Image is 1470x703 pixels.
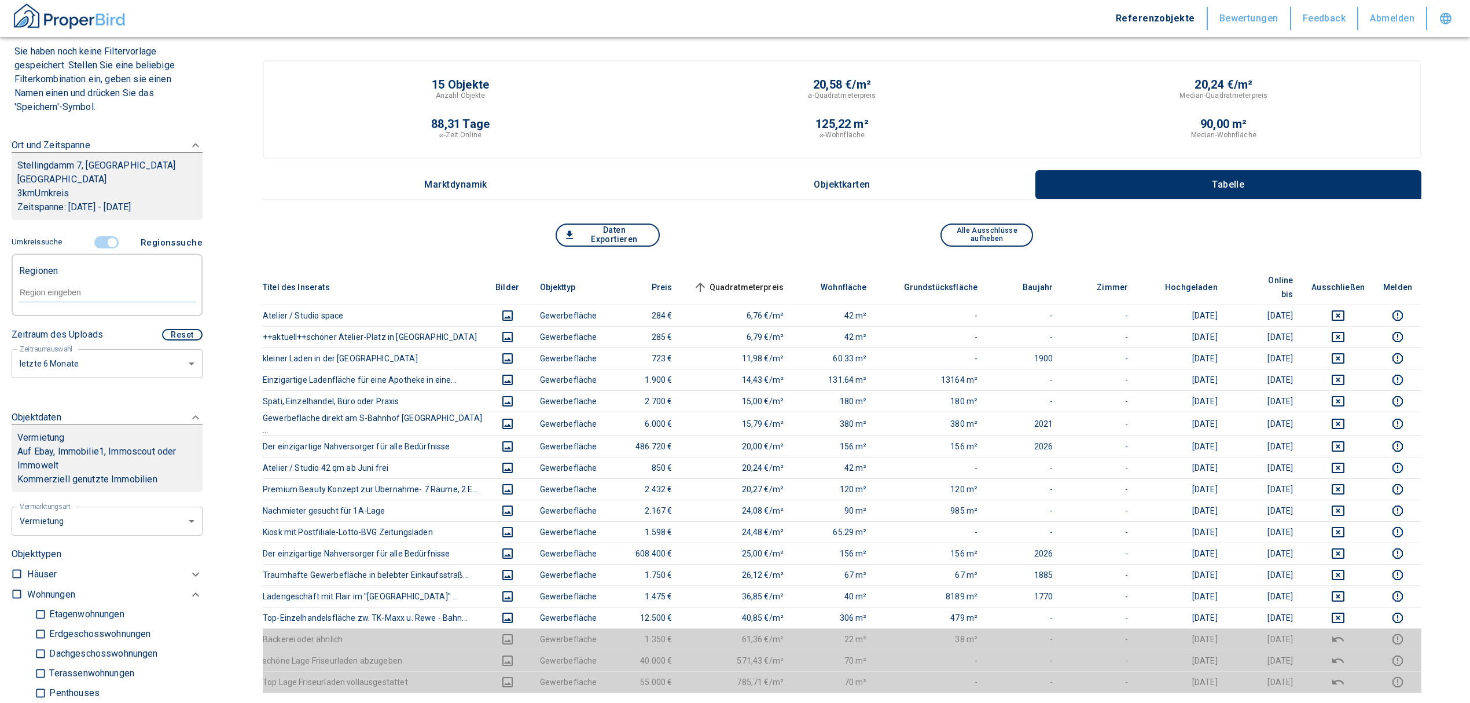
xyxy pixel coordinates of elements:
[263,412,484,435] th: Gewerbefläche direkt am S-Bahnhof [GEOGRAPHIC_DATA] ...
[607,390,682,412] td: 2.700 €
[1137,543,1227,564] td: [DATE]
[1311,504,1365,518] button: deselect this listing
[1146,280,1218,294] span: Hochgeladen
[793,671,876,693] td: 70 m²
[1137,369,1227,390] td: [DATE]
[987,543,1062,564] td: 2026
[1062,347,1137,369] td: -
[46,669,134,678] p: Terassenwohnungen
[987,585,1062,607] td: 1770
[682,607,793,628] td: 40,85 €/m²
[607,305,682,326] td: 284 €
[531,607,607,628] td: Gewerbefläche
[1062,305,1137,326] td: -
[1311,330,1365,344] button: deselect this listing
[1062,564,1137,585] td: -
[1137,521,1227,543] td: [DATE]
[531,585,607,607] td: Gewerbefläche
[263,564,484,585] th: Traumhafte Gewerbefläche in belebter Einkaufsstraß...
[987,564,1062,585] td: 1885
[531,500,607,521] td: Gewerbefläche
[17,200,197,214] p: Zeitspanne: [DATE] - [DATE]
[1383,394,1412,408] button: report this listing
[1137,650,1227,671] td: [DATE]
[691,280,784,294] span: Quadratmeterpreis
[1383,525,1412,539] button: report this listing
[1137,457,1227,478] td: [DATE]
[1383,654,1412,668] button: report this listing
[987,347,1062,369] td: 1900
[494,482,521,496] button: images
[793,435,876,457] td: 156 m²
[17,445,197,473] p: Auf Ebay, Immobilie1, Immoscout oder Immowelt
[1062,412,1137,435] td: -
[987,305,1062,326] td: -
[136,232,203,254] button: Regionssuche
[494,351,521,365] button: images
[494,394,521,408] button: images
[1004,280,1053,294] span: Baujahr
[263,671,484,693] th: Top Lage Friseurladen vollausgestattet
[162,329,203,340] button: Reset
[1227,369,1302,390] td: [DATE]
[432,79,489,90] p: 15 Objekte
[876,564,987,585] td: 67 m²
[12,2,127,35] a: ProperBird Logo and Home Button
[1227,457,1302,478] td: [DATE]
[793,564,876,585] td: 67 m²
[1227,412,1302,435] td: [DATE]
[682,390,793,412] td: 15,00 €/m²
[1302,270,1374,305] th: Ausschließen
[1227,326,1302,347] td: [DATE]
[793,607,876,628] td: 306 m²
[46,629,150,639] p: Erdgeschosswohnungen
[876,369,987,390] td: 13164 m²
[607,650,682,671] td: 40.000 €
[1227,564,1302,585] td: [DATE]
[607,628,682,650] td: 1.350 €
[531,390,607,412] td: Gewerbefläche
[1311,547,1365,561] button: deselect this listing
[607,671,682,693] td: 55.000 €
[793,543,876,564] td: 156 m²
[1383,675,1412,689] button: report this listing
[27,584,203,605] div: Wohnungen
[494,330,521,344] button: images
[1311,568,1365,582] button: deselect this listing
[263,347,484,369] th: kleiner Laden in der [GEOGRAPHIC_DATA]
[1227,543,1302,564] td: [DATE]
[1291,7,1359,30] button: Feedback
[607,564,682,585] td: 1.750 €
[12,2,127,31] img: ProperBird Logo and Home Button
[1137,305,1227,326] td: [DATE]
[1227,500,1302,521] td: [DATE]
[1227,650,1302,671] td: [DATE]
[876,585,987,607] td: 8189 m²
[793,585,876,607] td: 40 m²
[1137,585,1227,607] td: [DATE]
[263,326,484,347] th: ++aktuell++schöner Atelier-Platz in [GEOGRAPHIC_DATA]
[987,390,1062,412] td: -
[885,280,978,294] span: Grundstücksfläche
[793,412,876,435] td: 380 m²
[1137,478,1227,500] td: [DATE]
[1383,330,1412,344] button: report this listing
[802,280,867,294] span: Wohnfläche
[793,347,876,369] td: 60.33 m²
[607,326,682,347] td: 285 €
[1137,347,1227,369] td: [DATE]
[1374,270,1421,305] th: Melden
[12,411,61,424] p: Objektdaten
[682,585,793,607] td: 36,85 €/m²
[808,90,876,101] p: ⌀-Quadratmeterpreis
[12,506,203,536] div: letzte 6 Monate
[431,118,490,130] p: 88,31 Tage
[987,478,1062,500] td: -
[494,525,521,539] button: images
[876,650,987,671] td: -
[14,45,200,114] p: Sie haben noch keine Filtervorlage gespeichert. Stellen Sie eine beliebige Filterkombination ein,...
[876,500,987,521] td: 985 m²
[46,610,124,619] p: Etagenwohnungen
[1227,347,1302,369] td: [DATE]
[531,305,607,326] td: Gewerbefläche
